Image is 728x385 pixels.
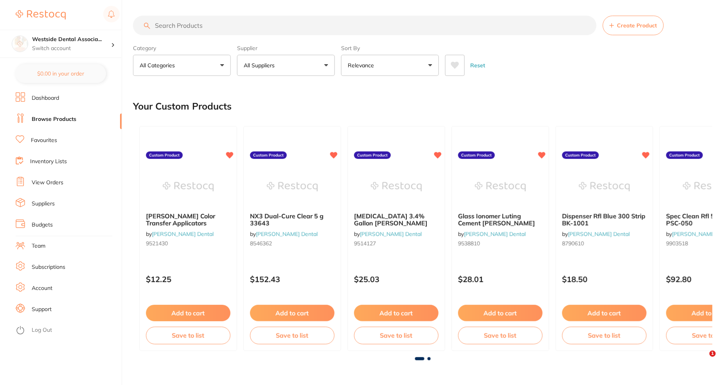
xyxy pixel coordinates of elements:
small: 9514127 [354,240,439,246]
label: Custom Product [250,151,287,159]
b: Thompson Color Transfer Applicators [146,212,230,227]
span: by [146,230,214,237]
small: 9521430 [146,240,230,246]
small: 8546362 [250,240,334,246]
label: Custom Product [458,151,495,159]
a: Inventory Lists [30,158,67,166]
button: Add to cart [458,305,543,321]
span: Create Product [617,22,657,29]
a: [PERSON_NAME] Dental [152,230,214,237]
label: Supplier [237,45,335,52]
span: by [458,230,526,237]
span: by [562,230,630,237]
a: [PERSON_NAME] Dental [256,230,318,237]
h2: Your Custom Products [133,101,232,112]
button: Save to list [250,327,334,344]
button: All Categories [133,55,231,76]
button: Add to cart [250,305,334,321]
img: Westside Dental Associates [12,36,28,52]
button: Reset [468,55,487,76]
button: Add to cart [146,305,230,321]
label: Custom Product [666,151,703,159]
img: NX3 Dual-Cure Clear 5 g 33643 [267,167,318,206]
a: View Orders [32,179,63,187]
a: Support [32,306,52,313]
span: 1 [710,351,716,357]
b: Glutaraldehyde 3.4% Gallon Darby [354,212,439,227]
iframe: Intercom live chat [694,351,712,369]
p: Relevance [348,61,377,69]
button: $0.00 in your order [16,64,106,83]
label: Custom Product [146,151,183,159]
p: All Categories [140,61,178,69]
p: All Suppliers [244,61,278,69]
a: Team [32,242,45,250]
img: Dispenser Rfl Blue 300 Strip BK-1001 [579,167,630,206]
img: Thompson Color Transfer Applicators [163,167,214,206]
a: Budgets [32,221,53,229]
img: Glutaraldehyde 3.4% Gallon Darby [371,167,422,206]
label: Custom Product [562,151,599,159]
button: Relevance [341,55,439,76]
h4: Westside Dental Associates [32,36,111,43]
p: $28.01 [458,275,543,284]
label: Custom Product [354,151,391,159]
b: Glass Ionomer Luting Cement Darby [458,212,543,227]
a: [PERSON_NAME] Dental [464,230,526,237]
button: Log Out [16,324,119,337]
span: by [250,230,318,237]
button: Save to list [354,327,439,344]
b: NX3 Dual-Cure Clear 5 g 33643 [250,212,334,227]
button: Save to list [146,327,230,344]
p: Switch account [32,45,111,52]
button: Create Product [603,16,664,35]
span: by [354,230,422,237]
button: Add to cart [562,305,647,321]
a: Log Out [32,326,52,334]
a: [PERSON_NAME] Dental [568,230,630,237]
a: Subscriptions [32,263,65,271]
button: Add to cart [354,305,439,321]
button: Save to list [458,327,543,344]
img: Glass Ionomer Luting Cement Darby [475,167,526,206]
button: Save to list [562,327,647,344]
a: Favourites [31,137,57,144]
a: Account [32,284,52,292]
p: $152.43 [250,275,334,284]
a: Restocq Logo [16,6,66,24]
small: 9538810 [458,240,543,246]
a: [PERSON_NAME] Dental [360,230,422,237]
a: Suppliers [32,200,55,208]
a: Browse Products [32,115,76,123]
button: All Suppliers [237,55,335,76]
b: Dispenser Rfl Blue 300 Strip BK-1001 [562,212,647,227]
a: Dashboard [32,94,59,102]
label: Sort By [341,45,439,52]
p: $12.25 [146,275,230,284]
p: $25.03 [354,275,439,284]
p: $18.50 [562,275,647,284]
small: 8790610 [562,240,647,246]
label: Category [133,45,231,52]
input: Search Products [133,16,597,35]
img: Restocq Logo [16,10,66,20]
